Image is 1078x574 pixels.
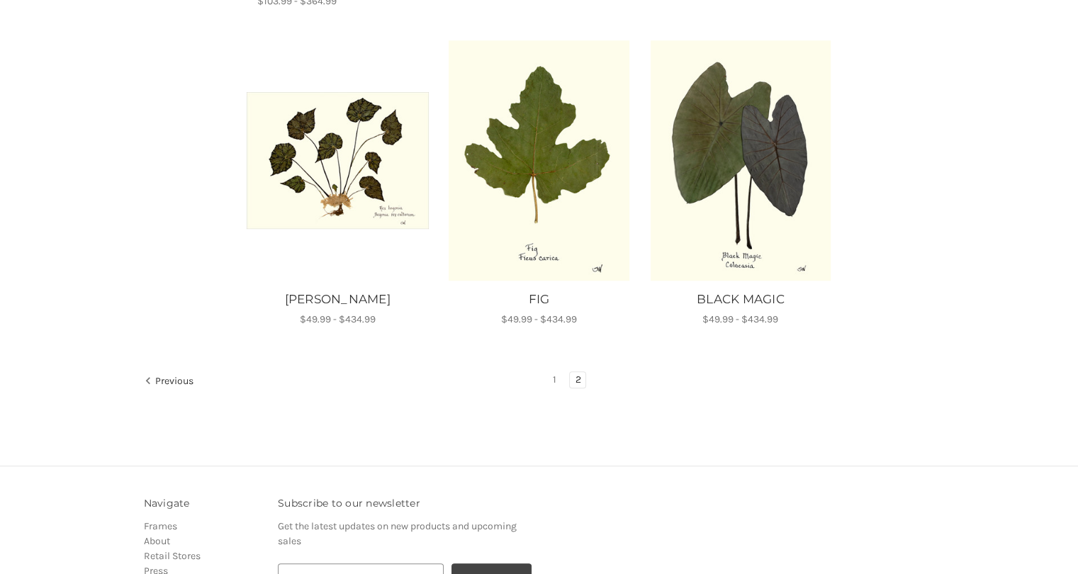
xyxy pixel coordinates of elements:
[144,371,935,391] nav: pagination
[649,40,831,281] a: BLACK MAGIC, Price range from $49.99 to $434.99
[144,496,264,511] h3: Navigate
[548,372,561,388] a: Page 1 of 2
[647,291,833,309] a: BLACK MAGIC, Price range from $49.99 to $434.99
[448,40,630,281] a: FIG, Price range from $49.99 to $434.99
[702,313,778,325] span: $49.99 - $434.99
[446,291,632,309] a: FIG, Price range from $49.99 to $434.99
[570,372,585,388] a: Page 2 of 2
[649,40,831,281] img: Unframed
[144,550,201,562] a: Retail Stores
[144,535,170,547] a: About
[448,40,630,281] img: Unframed
[144,520,177,532] a: Frames
[278,496,532,511] h3: Subscribe to our newsletter
[278,519,532,548] p: Get the latest updates on new products and upcoming sales
[245,291,431,309] a: REX BEGONIA, Price range from $49.99 to $434.99
[501,313,577,325] span: $49.99 - $434.99
[300,313,376,325] span: $49.99 - $434.99
[247,92,429,229] img: Unframed
[247,40,429,281] a: REX BEGONIA, Price range from $49.99 to $434.99
[145,372,198,390] a: Previous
